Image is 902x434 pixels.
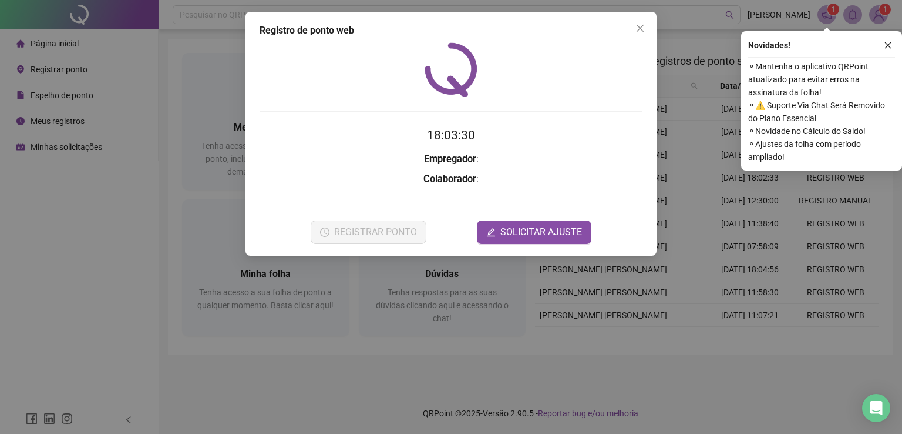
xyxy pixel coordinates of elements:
span: ⚬ Novidade no Cálculo do Saldo! [748,125,895,138]
span: close [635,24,645,33]
button: editSOLICITAR AJUSTE [477,221,591,244]
strong: Colaborador [423,173,476,185]
span: ⚬ Ajustes da folha com período ampliado! [748,138,895,163]
h3: : [260,172,642,187]
span: edit [486,228,496,237]
img: QRPoint [425,42,477,97]
span: ⚬ ⚠️ Suporte Via Chat Será Removido do Plano Essencial [748,99,895,125]
h3: : [260,152,642,167]
button: Close [631,19,649,38]
time: 18:03:30 [427,128,475,142]
span: close [884,41,892,49]
strong: Empregador [424,153,476,165]
div: Open Intercom Messenger [862,394,890,422]
span: Novidades ! [748,39,790,52]
button: REGISTRAR PONTO [311,221,426,244]
span: ⚬ Mantenha o aplicativo QRPoint atualizado para evitar erros na assinatura da folha! [748,60,895,99]
span: SOLICITAR AJUSTE [500,225,582,239]
div: Registro de ponto web [260,24,642,38]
